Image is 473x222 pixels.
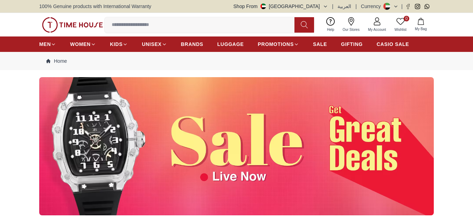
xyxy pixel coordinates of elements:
a: Our Stores [339,16,364,34]
span: UNISEX [142,41,161,48]
a: Help [323,16,339,34]
span: My Bag [412,26,430,32]
span: Wishlist [392,27,409,32]
a: BRANDS [181,38,203,51]
span: | [401,3,403,10]
span: Help [324,27,337,32]
img: ... [39,77,434,215]
span: SALE [313,41,327,48]
a: Whatsapp [424,4,430,9]
span: | [332,3,334,10]
a: PROMOTIONS [258,38,299,51]
span: BRANDS [181,41,203,48]
span: 0 [404,16,409,21]
button: العربية [338,3,351,10]
a: 0Wishlist [390,16,411,34]
span: My Account [365,27,389,32]
a: WOMEN [70,38,96,51]
a: Home [46,58,67,65]
a: LUGGAGE [217,38,244,51]
span: LUGGAGE [217,41,244,48]
span: KIDS [110,41,123,48]
a: MEN [39,38,56,51]
img: ... [42,17,103,33]
span: GIFTING [341,41,363,48]
span: 100% Genuine products with International Warranty [39,3,151,10]
a: SALE [313,38,327,51]
a: Facebook [405,4,411,9]
span: WOMEN [70,41,91,48]
span: CASIO SALE [377,41,409,48]
a: Instagram [415,4,420,9]
a: UNISEX [142,38,167,51]
button: Shop From[GEOGRAPHIC_DATA] [234,3,328,10]
a: KIDS [110,38,128,51]
span: Our Stores [340,27,362,32]
span: PROMOTIONS [258,41,294,48]
div: Currency [361,3,384,10]
span: | [355,3,357,10]
span: MEN [39,41,51,48]
a: CASIO SALE [377,38,409,51]
img: United Arab Emirates [260,4,266,9]
button: My Bag [411,16,431,33]
nav: Breadcrumb [39,52,434,70]
a: GIFTING [341,38,363,51]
